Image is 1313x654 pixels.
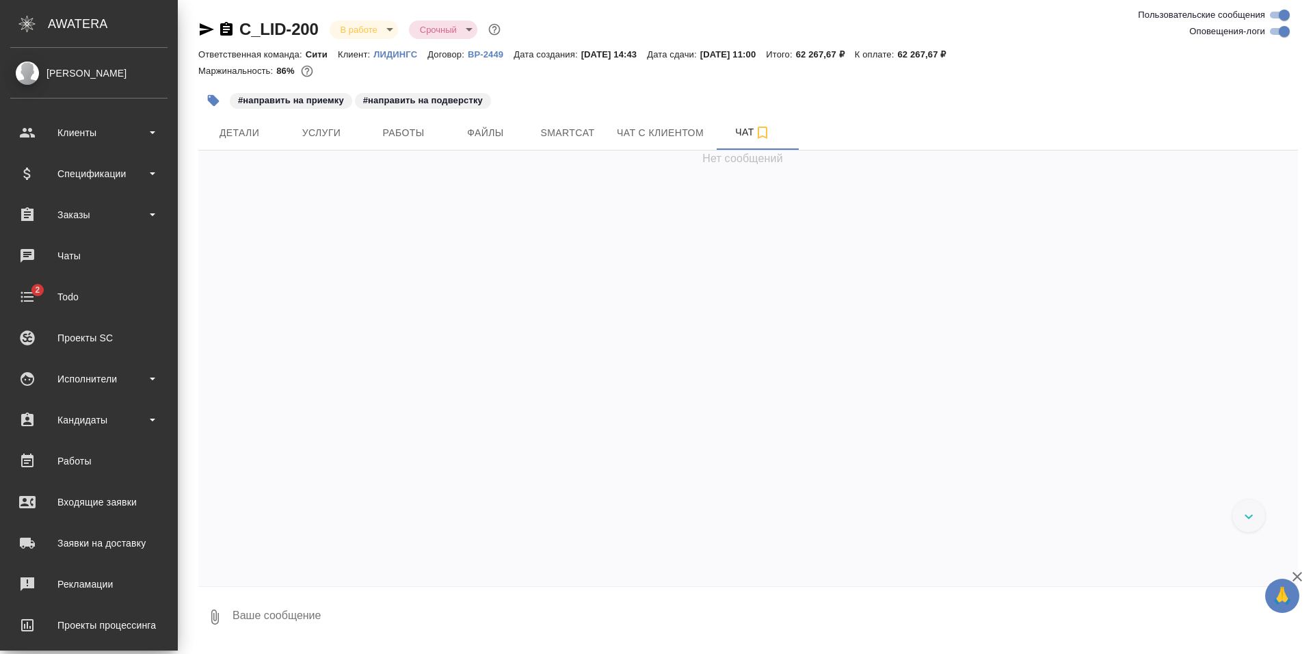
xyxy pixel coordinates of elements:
[1189,25,1265,38] span: Оповещения-логи
[198,49,306,60] p: Ответственная команда:
[10,328,168,348] div: Проекты SC
[10,369,168,389] div: Исполнители
[198,21,215,38] button: Скопировать ссылку для ЯМессенджера
[409,21,477,39] div: В работе
[514,49,581,60] p: Дата создания:
[363,94,483,107] p: #направить на подверстку
[3,321,174,355] a: Проекты SC
[10,163,168,184] div: Спецификации
[3,239,174,273] a: Чаты
[700,49,767,60] p: [DATE] 11:00
[468,49,514,60] p: ВР-2449
[338,49,373,60] p: Клиент:
[581,49,648,60] p: [DATE] 14:43
[1265,579,1299,613] button: 🙏
[486,21,503,38] button: Доп статусы указывают на важность/срочность заказа
[3,608,174,642] a: Проекты процессинга
[239,20,319,38] a: C_LID-200
[371,125,436,142] span: Работы
[766,49,795,60] p: Итого:
[218,21,235,38] button: Скопировать ссылку
[238,94,344,107] p: #направить на приемку
[306,49,338,60] p: Сити
[3,485,174,519] a: Входящие заявки
[336,24,382,36] button: В работе
[617,125,704,142] span: Чат с клиентом
[354,94,492,105] span: направить на подверстку
[10,533,168,553] div: Заявки на доставку
[897,49,956,60] p: 62 267,67 ₽
[796,49,855,60] p: 62 267,67 ₽
[720,124,786,141] span: Чат
[855,49,898,60] p: К оплате:
[3,567,174,601] a: Рекламации
[647,49,700,60] p: Дата сдачи:
[1138,8,1265,22] span: Пользовательские сообщения
[198,66,276,76] p: Маржинальность:
[276,66,297,76] p: 86%
[10,287,168,307] div: Todo
[3,280,174,314] a: 2Todo
[535,125,600,142] span: Smartcat
[702,151,783,167] span: Нет сообщений
[198,86,228,116] button: Добавить тэг
[228,94,354,105] span: направить на приемку
[754,125,771,141] svg: Подписаться
[10,122,168,143] div: Клиенты
[10,574,168,594] div: Рекламации
[10,492,168,512] div: Входящие заявки
[289,125,354,142] span: Услуги
[416,24,461,36] button: Срочный
[330,21,398,39] div: В работе
[373,48,427,60] a: ЛИДИНГС
[48,10,178,38] div: AWATERA
[10,205,168,225] div: Заказы
[453,125,518,142] span: Файлы
[373,49,427,60] p: ЛИДИНГС
[468,48,514,60] a: ВР-2449
[298,62,316,80] button: 7327.46 RUB;
[427,49,468,60] p: Договор:
[10,451,168,471] div: Работы
[1271,581,1294,610] span: 🙏
[3,444,174,478] a: Работы
[207,125,272,142] span: Детали
[10,615,168,636] div: Проекты процессинга
[27,283,48,297] span: 2
[10,66,168,81] div: [PERSON_NAME]
[10,410,168,430] div: Кандидаты
[10,246,168,266] div: Чаты
[3,526,174,560] a: Заявки на доставку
